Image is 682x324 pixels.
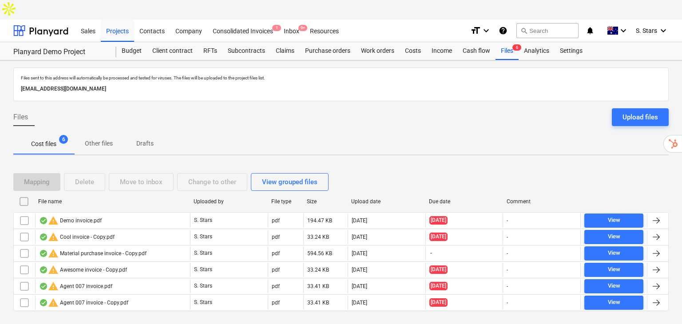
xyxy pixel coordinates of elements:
[584,279,643,293] button: View
[507,234,508,240] div: -
[507,198,577,205] div: Comment
[658,25,669,36] i: keyboard_arrow_down
[75,19,101,42] div: Sales
[608,215,620,225] div: View
[429,198,500,205] div: Due date
[608,265,620,275] div: View
[307,234,329,240] div: 33.24 KB
[496,42,519,60] div: Files
[194,233,212,241] p: S. Stars
[48,297,59,308] span: warning
[13,112,28,122] span: Files
[39,217,48,224] div: OCR finished
[507,250,508,257] div: -
[39,215,102,226] div: Demo invoice.pdf
[21,84,661,94] p: [EMAIL_ADDRESS][DOMAIN_NAME]
[271,198,300,205] div: File type
[101,19,134,42] div: Projects
[429,265,448,274] span: [DATE]
[307,300,329,306] div: 33.41 KB
[198,42,222,60] a: RFTs
[48,215,59,226] span: warning
[298,25,307,31] span: 9+
[39,297,128,308] div: Agent 007 invoice - Copy.pdf
[101,20,134,42] a: Projects
[618,25,629,36] i: keyboard_arrow_down
[194,249,212,257] p: S. Stars
[426,42,457,60] a: Income
[429,216,448,225] span: [DATE]
[512,44,521,51] span: 6
[507,283,508,289] div: -
[134,139,155,148] p: Drafts
[270,42,300,60] a: Claims
[222,42,270,60] a: Subcontracts
[116,42,147,60] a: Budget
[481,25,492,36] i: keyboard_arrow_down
[194,299,212,306] p: S. Stars
[356,42,400,60] a: Work orders
[352,234,367,240] div: [DATE]
[21,75,661,81] p: Files sent to this address will automatically be processed and tested for viruses. The files will...
[272,234,280,240] div: pdf
[307,198,344,205] div: Size
[555,42,588,60] div: Settings
[48,281,59,292] span: warning
[48,232,59,242] span: warning
[85,139,113,148] p: Other files
[636,27,657,34] span: S. Stars
[207,20,278,42] a: Consolidated Invoices1
[272,283,280,289] div: pdf
[519,42,555,60] div: Analytics
[59,135,68,144] span: 6
[39,281,112,292] div: Agent 007 invoice.pdf
[457,42,496,60] div: Cash flow
[429,249,433,257] span: -
[134,19,170,42] div: Contacts
[272,267,280,273] div: pdf
[39,232,115,242] div: Cool invoice - Copy.pdf
[429,298,448,307] span: [DATE]
[251,173,329,191] button: View grouped files
[170,20,207,42] a: Company
[520,27,527,34] span: search
[307,267,329,273] div: 33.24 KB
[194,198,264,205] div: Uploaded by
[147,42,198,60] a: Client contract
[75,20,101,42] a: Sales
[584,263,643,277] button: View
[608,232,620,242] div: View
[39,248,147,259] div: Material purchase invoice - Copy.pdf
[194,217,212,224] p: S. Stars
[134,20,170,42] a: Contacts
[470,25,481,36] i: format_size
[608,281,620,291] div: View
[612,108,669,126] button: Upload files
[278,20,305,42] a: Inbox9+
[170,19,207,42] div: Company
[496,42,519,60] a: Files6
[31,139,56,149] p: Cost files
[608,248,620,258] div: View
[305,20,344,42] a: Resources
[351,198,422,205] div: Upload date
[352,300,367,306] div: [DATE]
[38,198,186,205] div: File name
[623,111,658,123] div: Upload files
[307,250,332,257] div: 594.56 KB
[305,19,344,42] div: Resources
[300,42,356,60] a: Purchase orders
[39,250,48,257] div: OCR finished
[584,213,643,228] button: View
[39,299,48,306] div: OCR finished
[352,217,367,224] div: [DATE]
[39,266,48,273] div: OCR finished
[352,267,367,273] div: [DATE]
[272,300,280,306] div: pdf
[352,283,367,289] div: [DATE]
[272,217,280,224] div: pdf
